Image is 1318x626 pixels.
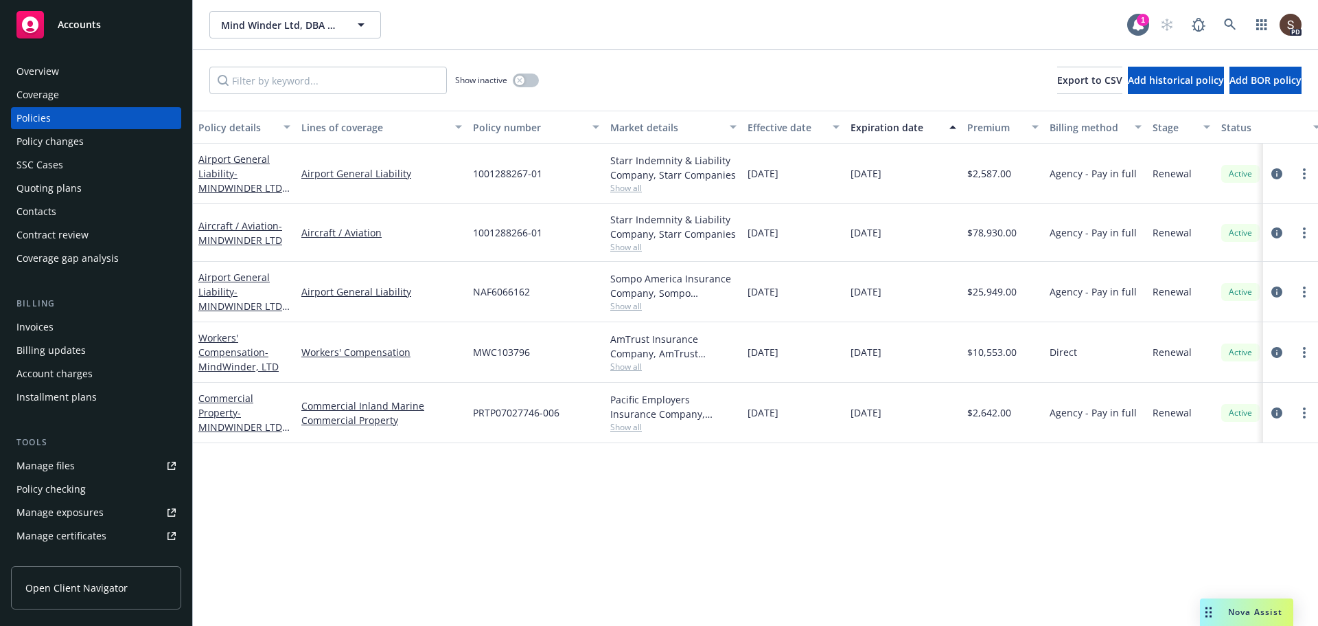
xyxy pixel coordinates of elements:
[11,5,181,44] a: Accounts
[16,502,104,524] div: Manage exposures
[610,212,737,241] div: Starr Indemnity & Liability Company, Starr Companies
[845,111,962,144] button: Expiration date
[16,548,86,570] div: Manage claims
[473,405,559,420] span: PRTP07027746-006
[1153,11,1181,38] a: Start snowing
[1296,344,1313,361] a: more
[967,166,1011,181] span: $2,587.00
[221,18,340,32] span: Mind Winder Ltd, DBA MindWinder Aviation
[851,120,941,135] div: Expiration date
[209,67,447,94] input: Filter by keyword...
[16,316,54,338] div: Invoices
[11,478,181,500] a: Policy checking
[1153,405,1192,420] span: Renewal
[198,219,282,247] span: - MINDWINDER LTD
[1269,166,1285,182] a: circleInformation
[455,74,507,86] span: Show inactive
[16,154,63,176] div: SSC Cases
[16,455,75,477] div: Manage files
[851,345,881,359] span: [DATE]
[1280,14,1302,36] img: photo
[967,120,1024,135] div: Premium
[198,331,279,373] a: Workers' Compensation
[11,436,181,449] div: Tools
[11,548,181,570] a: Manage claims
[1050,225,1137,240] span: Agency - Pay in full
[11,84,181,106] a: Coverage
[11,201,181,223] a: Contacts
[473,120,584,135] div: Policy number
[748,225,778,240] span: [DATE]
[296,111,467,144] button: Lines of coverage
[11,224,181,246] a: Contract review
[1128,67,1224,94] button: Add historical policy
[1050,284,1137,299] span: Agency - Pay in full
[11,316,181,338] a: Invoices
[1228,606,1282,618] span: Nova Assist
[1227,227,1254,239] span: Active
[748,166,778,181] span: [DATE]
[1229,74,1302,87] span: Add BOR policy
[11,455,181,477] a: Manage files
[610,392,737,421] div: Pacific Employers Insurance Company, Chubb Group, The ABC Program
[748,405,778,420] span: [DATE]
[1050,166,1137,181] span: Agency - Pay in full
[473,166,542,181] span: 1001288267-01
[198,271,285,356] a: Airport General Liability
[11,339,181,361] a: Billing updates
[610,332,737,361] div: AmTrust Insurance Company, AmTrust Financial Services
[1153,345,1192,359] span: Renewal
[16,131,84,153] div: Policy changes
[1044,111,1147,144] button: Billing method
[1296,405,1313,421] a: more
[11,60,181,82] a: Overview
[748,284,778,299] span: [DATE]
[610,241,737,253] span: Show all
[11,297,181,311] div: Billing
[1050,120,1126,135] div: Billing method
[610,300,737,312] span: Show all
[851,225,881,240] span: [DATE]
[11,386,181,408] a: Installment plans
[11,107,181,129] a: Policies
[1229,67,1302,94] button: Add BOR policy
[1128,74,1224,87] span: Add historical policy
[610,153,737,182] div: Starr Indemnity & Liability Company, Starr Companies
[301,345,462,359] a: Workers' Compensation
[16,84,59,106] div: Coverage
[11,131,181,153] a: Policy changes
[1137,14,1149,26] div: 1
[610,182,737,194] span: Show all
[1296,225,1313,241] a: more
[16,386,97,408] div: Installment plans
[748,345,778,359] span: [DATE]
[16,201,56,223] div: Contacts
[16,363,93,385] div: Account charges
[16,525,106,547] div: Manage certificates
[851,284,881,299] span: [DATE]
[1057,74,1122,87] span: Export to CSV
[1153,284,1192,299] span: Renewal
[11,502,181,524] a: Manage exposures
[16,177,82,199] div: Quoting plans
[193,111,296,144] button: Policy details
[301,120,447,135] div: Lines of coverage
[1227,407,1254,419] span: Active
[16,107,51,129] div: Policies
[11,363,181,385] a: Account charges
[1269,284,1285,300] a: circleInformation
[467,111,605,144] button: Policy number
[198,392,284,462] a: Commercial Property
[1216,11,1244,38] a: Search
[301,399,462,413] a: Commercial Inland Marine
[198,153,285,238] a: Airport General Liability
[748,120,824,135] div: Effective date
[473,345,530,359] span: MWC103796
[11,154,181,176] a: SSC Cases
[301,166,462,181] a: Airport General Liability
[198,219,282,247] a: Aircraft / Aviation
[1200,599,1293,626] button: Nova Assist
[58,19,101,30] span: Accounts
[301,284,462,299] a: Airport General Liability
[1269,344,1285,361] a: circleInformation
